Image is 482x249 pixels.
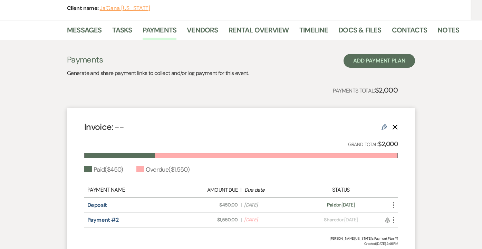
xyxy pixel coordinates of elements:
[302,201,379,209] div: on [DATE]
[229,25,289,40] a: Rental Overview
[302,216,379,223] div: on [DATE]
[100,6,151,11] button: Ja’Gana [US_STATE]
[84,121,124,133] h4: Invoice:
[299,25,328,40] a: Timeline
[378,140,398,148] strong: $2,000
[244,216,299,223] span: [DATE]
[84,241,398,246] span: Created: [DATE] 2:46 PM
[84,165,123,174] div: Paid ( $450 )
[115,121,124,133] span: --
[87,186,180,194] div: Payment Name
[338,25,381,40] a: Docs & Files
[327,202,336,208] span: Paid
[392,25,427,40] a: Contacts
[437,25,459,40] a: Notes
[244,186,299,194] div: Due date
[67,54,249,66] h3: Payments
[244,201,299,209] span: [DATE]
[143,25,177,40] a: Payments
[183,216,238,223] span: $1,550.00
[183,201,238,209] span: $450.00
[183,186,238,194] div: Amount Due
[67,4,100,12] span: Client name:
[112,25,132,40] a: Tasks
[67,69,249,78] p: Generate and share payment links to collect and/or log payment for this event.
[87,216,119,223] a: Payment #2
[333,85,398,96] p: Payments Total:
[84,236,398,241] div: [PERSON_NAME][US_STATE]'s Payment Plan #1
[180,186,302,194] div: |
[87,201,107,209] a: Deposit
[324,217,339,223] span: Shared
[348,139,398,149] p: Grand Total:
[302,186,379,194] div: Status
[187,25,218,40] a: Vendors
[136,165,190,174] div: Overdue ( $1,550 )
[67,25,102,40] a: Messages
[344,54,415,68] button: Add Payment Plan
[375,86,398,95] strong: $2,000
